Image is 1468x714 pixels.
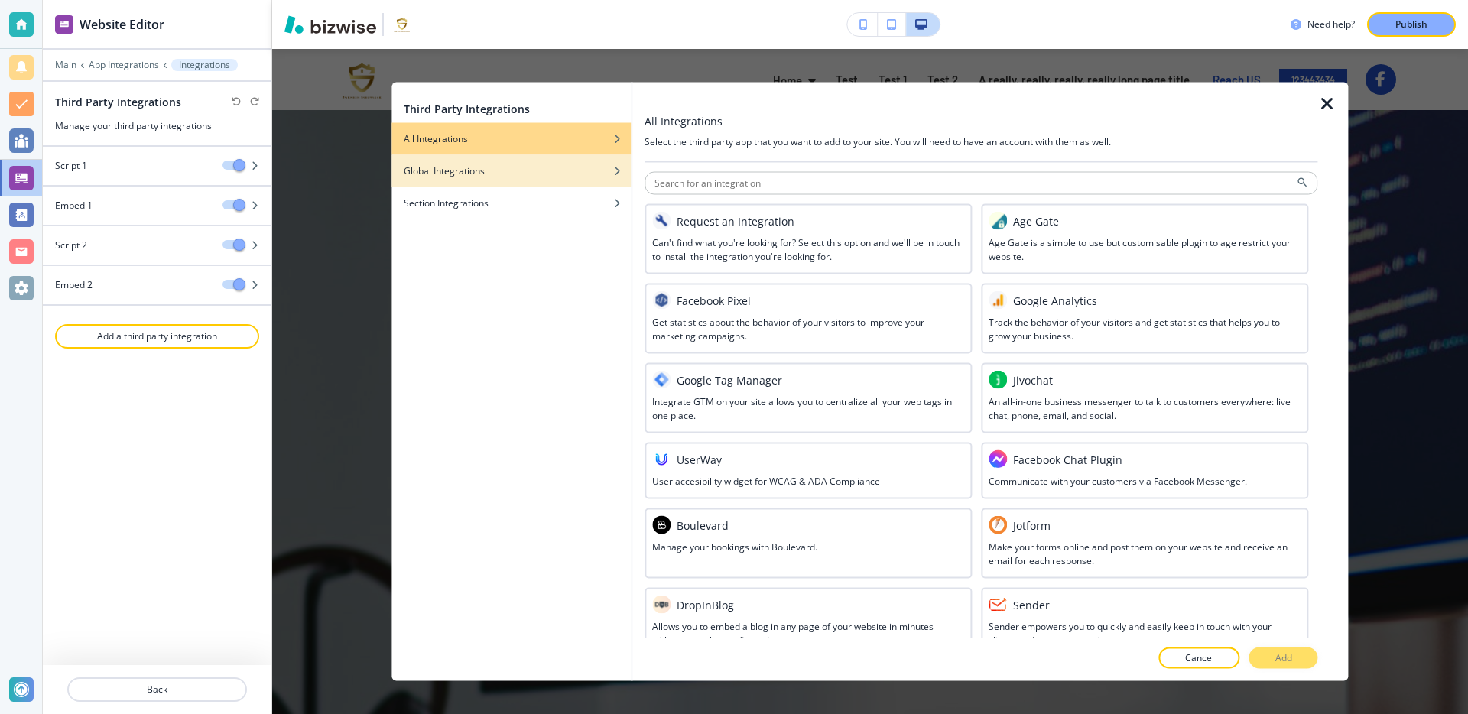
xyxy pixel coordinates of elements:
[652,516,671,534] img: BOULEVARD
[390,12,414,37] img: Your Logo
[43,147,271,187] div: Script 1
[652,212,671,230] img: REQUEST_INTEGRATIONS
[645,172,1317,195] input: Search for an integration
[404,132,468,146] h4: All Integrations
[652,395,964,423] h3: Integrate GTM on your site allows you to centralize all your web tags in one place.
[989,291,1007,310] img: GOOGLE_ANALYTICS
[677,372,782,388] h3: Google Tag Manager
[677,451,722,467] h3: UserWay
[652,620,964,647] h3: Allows you to embed a blog in any page of your website in minutes without complex configurations.
[1013,213,1059,229] h3: Age Gate
[989,212,1007,230] img: AGE_GATE
[652,450,671,469] img: USER_WAY
[57,329,258,343] p: Add a third party integration
[989,236,1301,264] h3: Age Gate is a simple to use but customisable plugin to age restrict your website.
[989,516,1007,534] img: JOTFORM
[989,475,1247,488] h3: Communicate with your customers via Facebook Messenger.
[989,620,1301,647] h3: Sender empowers you to quickly and easily keep in touch with your clients and grow your business.
[1185,651,1214,665] p: Cancel
[391,187,631,219] button: Section Integrations
[981,443,1308,499] div: FACEBOOK_MESSENGERFacebook Chat PluginCommunicate with your customers via Facebook Messenger.
[981,363,1308,433] div: JIVOCHATJivochatAn all-in-one business messenger to talk to customers everywhere: live chat, phon...
[677,596,734,612] h3: DropInBlog
[55,60,76,70] button: Main
[645,204,972,274] div: REQUEST_INTEGRATIONSRequest an IntegrationCan't find what you're looking for? Select this option ...
[1013,292,1097,308] h3: Google Analytics
[1013,517,1051,533] h3: Jotform
[981,204,1308,274] div: AGE_GATEAge GateAge Gate is a simple to use but customisable plugin to age restrict your website.
[1159,647,1240,669] button: Cancel
[55,239,87,252] h4: Script 2
[171,59,238,71] button: Integrations
[645,443,972,499] div: USER_WAYUserWayUser accesibility widget for WCAG & ADA Compliance
[55,119,259,133] h3: Manage your third party integrations
[391,123,631,155] button: All Integrations
[1013,372,1053,388] h3: Jivochat
[989,371,1007,389] img: JIVOCHAT
[677,213,794,229] h3: Request an Integration
[652,371,671,389] img: GOOGLE_TAG_MANAGER
[391,155,631,187] button: Global Integrations
[981,284,1308,354] div: GOOGLE_ANALYTICSGoogle AnalyticsTrack the behavior of your visitors and get statistics that helps...
[55,199,93,213] h4: Embed 1
[67,677,247,702] button: Back
[645,135,1317,149] h4: Select the third party app that you want to add to your site. You will need to have an account wi...
[652,236,964,264] h3: Can't find what you're looking for? Select this option and we'll be in touch to install the integ...
[989,540,1301,568] h3: Make your forms online and post them on your website and receive an email for each response.
[80,15,164,34] h2: Website Editor
[645,363,972,433] div: GOOGLE_TAG_MANAGERGoogle Tag ManagerIntegrate GTM on your site allows you to centralize all your ...
[179,60,230,70] p: Integrations
[981,508,1308,579] div: JOTFORMJotformMake your forms online and post them on your website and receive an email for each ...
[645,508,972,579] div: BOULEVARDBoulevardManage your bookings with Boulevard.
[55,94,181,110] h2: Third Party Integrations
[989,450,1007,469] img: FACEBOOK_MESSENGER
[55,278,93,292] h4: Embed 2
[284,15,376,34] img: Bizwise Logo
[677,292,751,308] h3: Facebook Pixel
[43,226,271,266] div: Script 2
[645,588,972,658] div: DROP_IN_BLOGDropInBlogAllows you to embed a blog in any page of your website in minutes without c...
[89,60,159,70] button: App Integrations
[652,316,964,343] h3: Get statistics about the behavior of your visitors to improve your marketing campaigns.
[404,164,485,178] h4: Global Integrations
[43,187,271,226] div: Embed 1
[989,316,1301,343] h3: Track the behavior of your visitors and get statistics that helps you to grow your business.
[55,15,73,34] img: editor icon
[55,324,259,349] button: Add a third party integration
[677,517,729,533] h3: Boulevard
[645,284,972,354] div: FACEBOOK_PIXELFacebook PixelGet statistics about the behavior of your visitors to improve your ma...
[69,683,245,696] p: Back
[1013,596,1050,612] h3: Sender
[55,159,87,173] h4: Script 1
[404,196,489,210] h4: Section Integrations
[652,291,671,310] img: FACEBOOK_PIXEL
[43,266,271,306] div: Embed 2
[1367,12,1456,37] button: Publish
[989,596,1007,614] img: SENDER
[645,113,723,129] h3: All Integrations
[404,101,530,117] h2: Third Party Integrations
[1395,18,1427,31] p: Publish
[652,540,817,554] h3: Manage your bookings with Boulevard.
[989,395,1301,423] h3: An all-in-one business messenger to talk to customers everywhere: live chat, phone, email, and so...
[652,475,880,488] h3: User accesibility widget for WCAG & ADA Compliance
[652,596,671,614] img: DROP_IN_BLOG
[1013,451,1122,467] h3: Facebook Chat Plugin
[1307,18,1355,31] h3: Need help?
[981,588,1308,658] div: SENDERSenderSender empowers you to quickly and easily keep in touch with your clients and grow yo...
